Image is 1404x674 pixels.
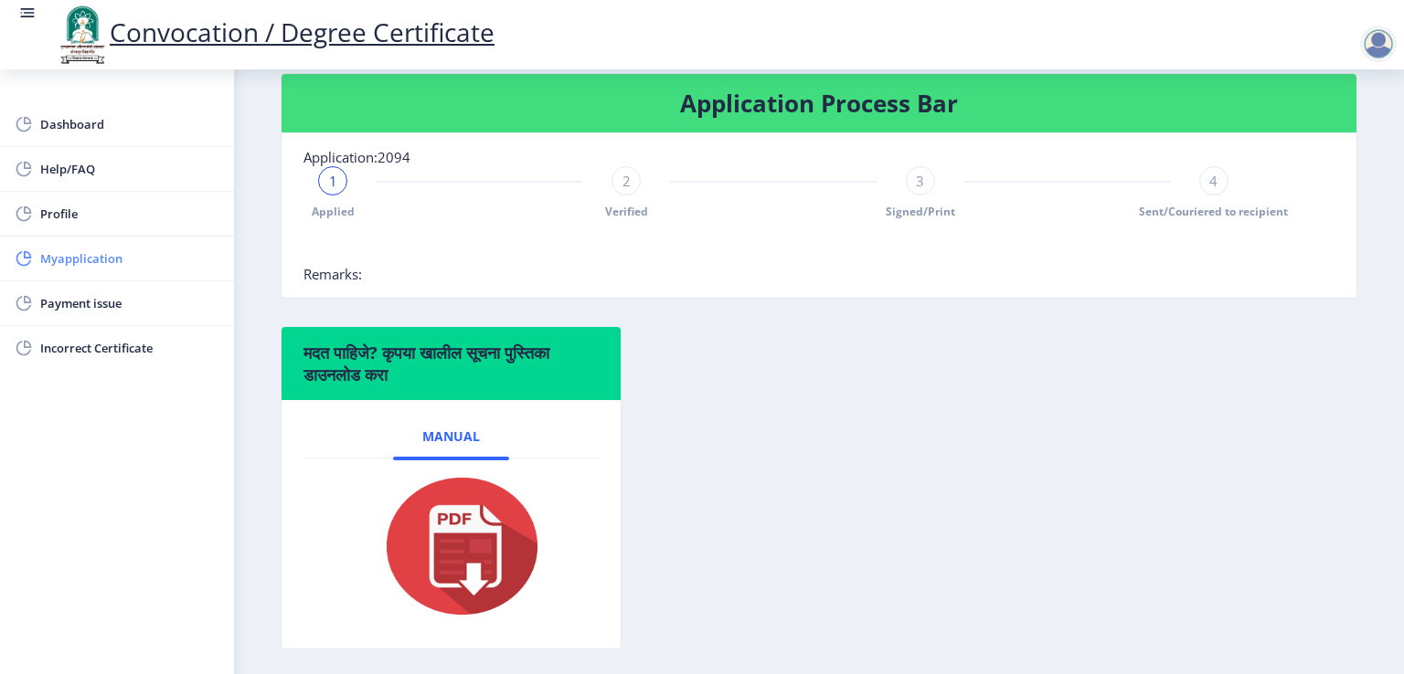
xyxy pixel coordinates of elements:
[1139,204,1288,219] span: Sent/Couriered to recipient
[303,265,362,283] span: Remarks:
[40,158,219,180] span: Help/FAQ
[916,172,924,190] span: 3
[312,204,355,219] span: Applied
[55,4,110,66] img: logo
[622,172,631,190] span: 2
[40,337,219,359] span: Incorrect Certificate
[40,247,219,269] span: Myapplication
[329,172,337,190] span: 1
[40,203,219,225] span: Profile
[886,204,955,219] span: Signed/Print
[55,15,495,49] a: Convocation / Degree Certificate
[1209,172,1218,190] span: 4
[605,204,648,219] span: Verified
[40,113,219,135] span: Dashboard
[393,415,509,458] a: Manual
[303,89,1335,118] h4: Application Process Bar
[40,292,219,314] span: Payment issue
[422,429,480,444] span: Manual
[303,148,410,166] span: Application:2094
[303,342,599,385] h6: मदत पाहिजे? कृपया खालील सूचना पुस्तिका डाउनलोड करा
[359,473,542,619] img: pdf.png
